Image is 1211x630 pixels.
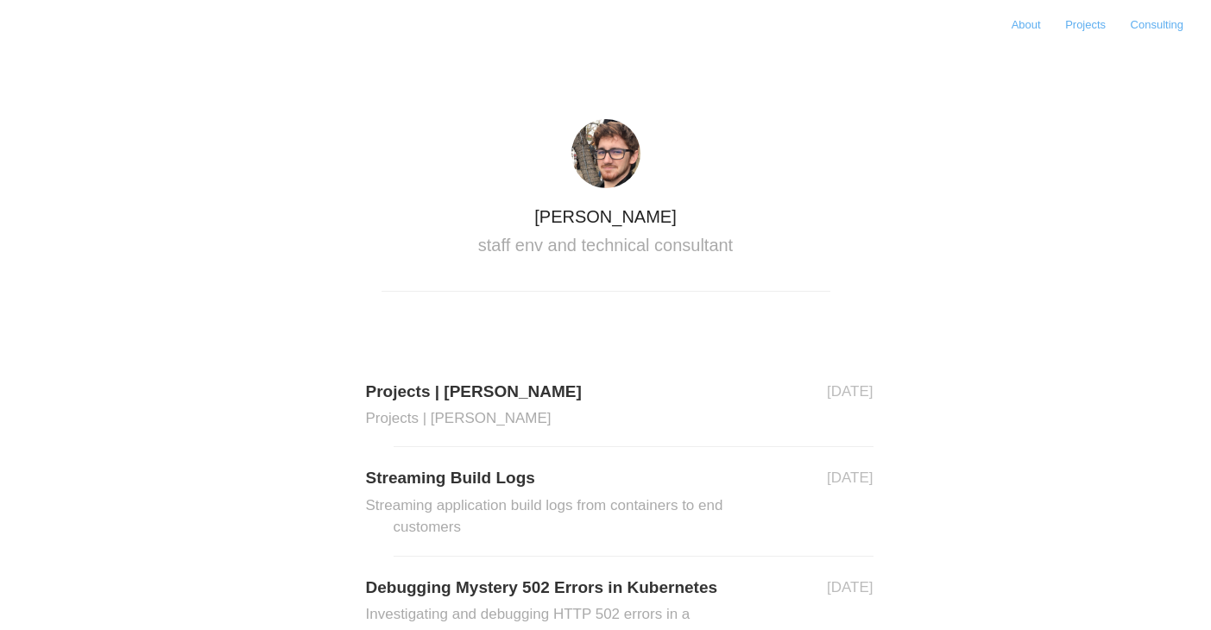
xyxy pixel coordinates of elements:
aside: [DATE] [855,379,874,406]
a: Consulting [1120,11,1194,38]
h2: staff env and technical consultant [382,234,830,256]
aside: [DATE] [855,465,874,492]
h2: Streaming application build logs from containers to end customers [394,495,739,539]
h1: [PERSON_NAME] [382,208,830,225]
a: Projects [1055,11,1116,38]
img: avatar@2x.jpg [571,119,640,188]
aside: [DATE] [855,575,874,602]
h2: Projects | [PERSON_NAME] [394,407,739,430]
a: Projects | [PERSON_NAME]Projects | [PERSON_NAME] [394,378,874,430]
a: Streaming Build LogsStreaming application build logs from containers to end customers [394,464,874,538]
a: About [1001,11,1051,38]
